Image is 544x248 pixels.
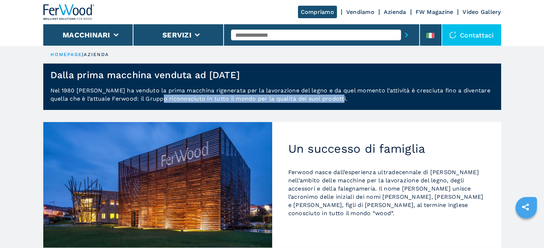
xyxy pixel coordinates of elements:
[416,9,454,15] a: FW Magazine
[82,52,83,57] span: |
[43,4,95,20] img: Ferwood
[401,27,412,43] button: submit-button
[288,142,485,156] h2: Un successo di famiglia
[384,9,406,15] a: Azienda
[346,9,374,15] a: Vendiamo
[442,24,501,46] div: Contattaci
[50,69,240,81] h1: Dalla prima macchina venduta ad [DATE]
[84,51,109,58] p: azienda
[63,31,110,39] button: Macchinari
[298,6,337,18] a: Compriamo
[514,216,539,243] iframe: Chat
[162,31,191,39] button: Servizi
[50,52,82,57] a: HOMEPAGE
[43,86,501,110] p: Nel 1980 [PERSON_NAME] ha venduto la prima macchina rigenerata per la lavorazione del legno e da ...
[288,168,485,217] p: Ferwood nasce dall’esperienza ultradecennale di [PERSON_NAME] nell’ambito delle macchine per la l...
[516,198,534,216] a: sharethis
[462,9,501,15] a: Video Gallery
[449,31,456,39] img: Contattaci
[43,122,272,248] img: Un successo di famiglia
